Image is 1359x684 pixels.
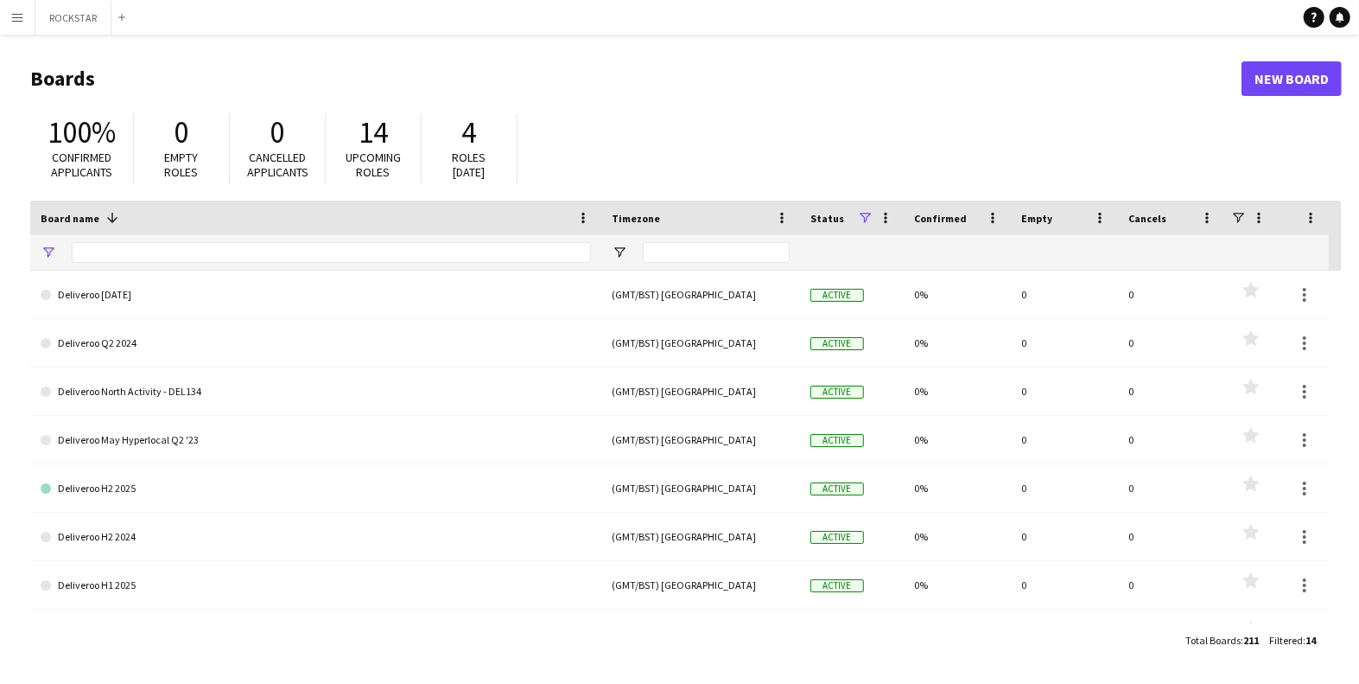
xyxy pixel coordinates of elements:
[601,416,800,463] div: (GMT/BST) [GEOGRAPHIC_DATA]
[904,368,1011,415] div: 0%
[1118,561,1225,609] div: 0
[601,464,800,512] div: (GMT/BST) [GEOGRAPHIC_DATA]
[270,113,285,151] span: 0
[1118,271,1225,318] div: 0
[41,319,591,368] a: Deliveroo Q2 2024
[810,212,844,225] span: Status
[1118,319,1225,367] div: 0
[165,150,199,180] span: Empty roles
[810,337,864,350] span: Active
[41,610,591,658] a: Deliveroo H1 2024
[1269,623,1316,657] div: :
[41,513,591,561] a: Deliveroo H2 2024
[1021,212,1052,225] span: Empty
[904,464,1011,512] div: 0%
[1242,61,1342,96] a: New Board
[1185,634,1241,647] span: Total Boards
[1118,368,1225,415] div: 0
[1269,634,1303,647] span: Filtered
[41,464,591,513] a: Deliveroo H2 2025
[601,368,800,415] div: (GMT/BST) [GEOGRAPHIC_DATA]
[247,150,308,180] span: Cancelled applicants
[359,113,388,151] span: 14
[904,319,1011,367] div: 0%
[1118,513,1225,560] div: 0
[48,113,116,151] span: 100%
[612,245,627,260] button: Open Filter Menu
[1118,464,1225,512] div: 0
[41,561,591,610] a: Deliveroo H1 2025
[601,561,800,609] div: (GMT/BST) [GEOGRAPHIC_DATA]
[35,1,111,35] button: ROCKSTAR
[601,513,800,560] div: (GMT/BST) [GEOGRAPHIC_DATA]
[810,434,864,447] span: Active
[1118,610,1225,657] div: 0
[175,113,189,151] span: 0
[810,289,864,302] span: Active
[30,66,1242,92] h1: Boards
[346,150,401,180] span: Upcoming roles
[1243,634,1259,647] span: 211
[1011,368,1118,415] div: 0
[41,245,56,260] button: Open Filter Menu
[52,150,113,180] span: Confirmed applicants
[1128,212,1166,225] span: Cancels
[41,368,591,416] a: Deliveroo North Activity - DEL134
[1011,610,1118,657] div: 0
[904,513,1011,560] div: 0%
[1011,513,1118,560] div: 0
[612,212,660,225] span: Timezone
[1011,416,1118,463] div: 0
[41,271,591,319] a: Deliveroo [DATE]
[1011,561,1118,609] div: 0
[462,113,477,151] span: 4
[810,386,864,399] span: Active
[601,610,800,657] div: (GMT/BST) [GEOGRAPHIC_DATA]
[41,416,591,464] a: Deliveroo May Hyperlocal Q2 '23
[1185,623,1259,657] div: :
[810,579,864,592] span: Active
[601,271,800,318] div: (GMT/BST) [GEOGRAPHIC_DATA]
[904,271,1011,318] div: 0%
[1011,464,1118,512] div: 0
[1011,319,1118,367] div: 0
[453,150,486,180] span: Roles [DATE]
[904,610,1011,657] div: 0%
[1118,416,1225,463] div: 0
[914,212,967,225] span: Confirmed
[904,416,1011,463] div: 0%
[810,483,864,495] span: Active
[1305,634,1316,647] span: 14
[601,319,800,367] div: (GMT/BST) [GEOGRAPHIC_DATA]
[1011,271,1118,318] div: 0
[904,561,1011,609] div: 0%
[41,212,99,225] span: Board name
[643,242,790,263] input: Timezone Filter Input
[810,531,864,544] span: Active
